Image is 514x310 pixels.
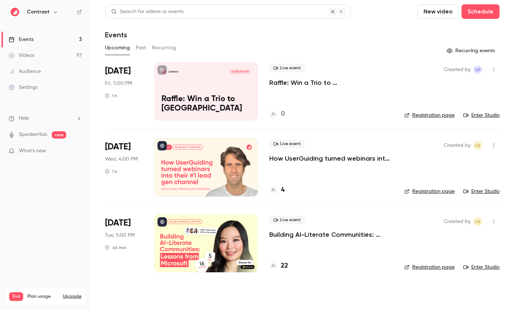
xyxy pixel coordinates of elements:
a: Enter Studio [463,188,500,195]
button: New video [417,4,459,19]
p: Raffle: Win a Trio to [GEOGRAPHIC_DATA] [161,95,251,113]
span: Help [19,115,29,122]
a: Registration page [404,112,455,119]
div: 1 h [105,169,117,174]
span: Created by [444,217,471,226]
div: Events [9,36,34,43]
p: Contrast [168,70,178,74]
span: Ld [475,65,481,74]
button: Recurring events [443,45,500,57]
a: 22 [269,261,288,271]
span: Created by [444,65,471,74]
span: Wed, 4:00 PM [105,156,138,163]
span: Lusine Sargsyan [473,141,482,150]
div: Search for videos or events [111,8,184,16]
span: Lusine Sargsyan [473,217,482,226]
div: Sep 19 Fri, 5:00 PM (Europe/Amsterdam) [105,62,143,120]
span: [DATE] [105,65,131,77]
button: Past [136,42,146,54]
div: Oct 8 Wed, 10:00 AM (America/New York) [105,138,143,196]
div: Dec 9 Tue, 11:00 AM (America/New York) [105,214,143,272]
a: How UserGuiding turned webinars into their #1 lead gen channel [269,154,393,163]
button: Schedule [462,4,500,19]
h4: 0 [281,109,285,119]
div: Settings [9,84,38,91]
span: [DATE] [105,217,131,229]
div: 1 h [105,93,117,99]
div: Audience [9,68,41,75]
span: new [52,131,66,139]
h1: Events [105,30,127,39]
div: Videos [9,52,34,59]
a: Enter Studio [463,112,500,119]
a: Raffle: Win a Trio to ParisContrast[DATE] 5:00 PMRaffle: Win a Trio to [GEOGRAPHIC_DATA] [155,62,258,120]
span: [DATE] [105,141,131,153]
span: Tue, 5:00 PM [105,232,135,239]
span: Live event [269,140,305,148]
a: Building AI-Literate Communities: Lessons from Microsoft [269,230,393,239]
h6: Contrast [27,8,50,16]
span: Luuk de Jonge [473,65,482,74]
div: 45 min [105,245,126,251]
span: Created by [444,141,471,150]
span: Plan usage [28,294,59,299]
h4: 22 [281,261,288,271]
a: Registration page [404,264,455,271]
a: Registration page [404,188,455,195]
button: Upcoming [105,42,130,54]
a: SpeakerHub [19,131,47,139]
h4: 4 [281,185,285,195]
a: 4 [269,185,285,195]
button: Upgrade [63,294,81,299]
span: LS [475,141,480,150]
span: Trial [9,292,23,301]
li: help-dropdown-opener [9,115,82,122]
a: Enter Studio [463,264,500,271]
span: What's new [19,147,46,155]
span: Live event [269,216,305,224]
span: LS [475,217,480,226]
img: Contrast [9,6,21,18]
span: Live event [269,64,305,73]
a: Raffle: Win a Trio to [GEOGRAPHIC_DATA] [269,78,393,87]
a: 0 [269,109,285,119]
span: [DATE] 5:00 PM [229,69,250,74]
span: Fri, 5:00 PM [105,80,132,87]
button: Recurring [152,42,176,54]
